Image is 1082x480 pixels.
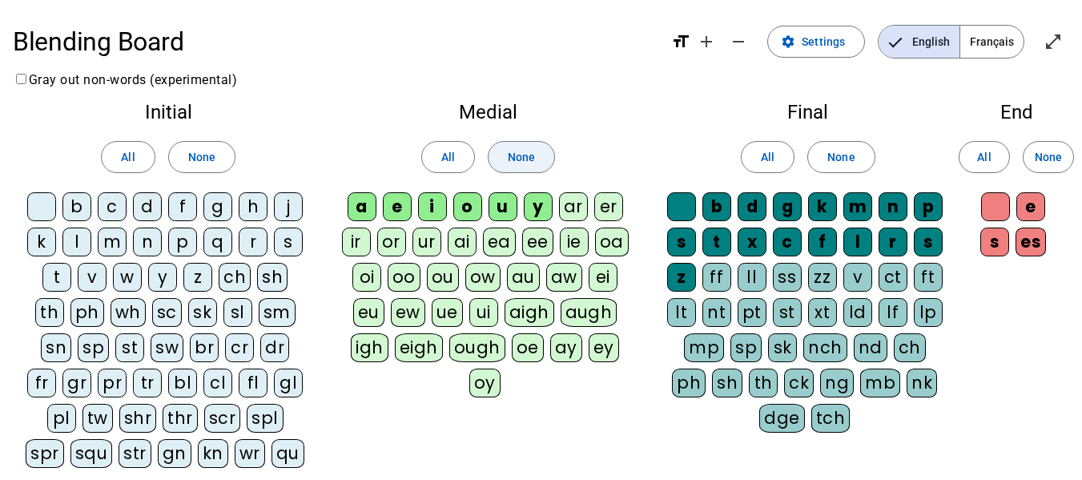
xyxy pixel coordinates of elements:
div: ph [672,369,706,397]
div: ff [702,263,731,292]
div: mp [684,333,724,362]
div: nt [702,298,731,327]
div: m [843,192,872,221]
div: th [35,298,64,327]
div: oe [512,333,544,362]
div: k [808,192,837,221]
div: t [702,228,731,256]
h1: Blending Board [13,16,658,67]
div: ei [589,263,617,292]
div: b [62,192,91,221]
div: c [773,228,802,256]
div: r [879,228,907,256]
div: sh [257,263,288,292]
div: s [667,228,696,256]
div: eu [353,298,384,327]
div: ow [465,263,501,292]
div: d [738,192,766,221]
div: ey [589,333,619,362]
div: d [133,192,162,221]
div: s [274,228,303,256]
div: sh [712,369,742,397]
div: tr [133,369,162,397]
div: ft [914,263,943,292]
button: None [488,141,555,173]
div: squ [70,439,113,468]
div: xt [808,298,837,327]
span: All [977,147,991,167]
div: s [980,228,1009,256]
div: m [98,228,127,256]
div: ui [469,298,498,327]
div: p [914,192,943,221]
div: i [418,192,447,221]
div: s [914,228,943,256]
label: Gray out non-words (experimental) [13,72,237,87]
h2: Initial [26,103,311,122]
div: th [749,369,778,397]
span: Français [960,26,1024,58]
div: ck [784,369,814,397]
mat-icon: settings [781,34,795,49]
button: All [959,141,1010,173]
div: er [594,192,623,221]
div: fr [27,369,56,397]
div: aigh [505,298,554,327]
div: lt [667,298,696,327]
div: r [239,228,267,256]
div: ay [550,333,582,362]
div: dr [260,333,289,362]
span: None [1035,147,1062,167]
mat-button-toggle-group: Language selection [878,25,1024,58]
div: z [183,263,212,292]
div: nch [803,333,847,362]
div: f [808,228,837,256]
div: ur [412,228,441,256]
div: lp [914,298,943,327]
div: u [489,192,517,221]
div: y [524,192,553,221]
div: ng [820,369,854,397]
mat-icon: add [697,32,716,51]
div: g [203,192,232,221]
div: ew [391,298,425,327]
div: qu [272,439,304,468]
div: ough [449,333,505,362]
div: oi [352,263,381,292]
div: ch [219,263,251,292]
div: es [1016,228,1046,256]
div: l [843,228,872,256]
div: o [453,192,482,221]
div: spl [247,404,284,433]
div: l [62,228,91,256]
div: n [133,228,162,256]
div: e [1016,192,1045,221]
div: or [377,228,406,256]
div: au [507,263,540,292]
div: thr [163,404,198,433]
div: st [115,333,144,362]
button: None [1023,141,1074,173]
div: kn [198,439,228,468]
div: st [773,298,802,327]
div: scr [204,404,241,433]
div: c [98,192,127,221]
div: br [190,333,219,362]
div: sp [78,333,109,362]
div: oo [388,263,420,292]
mat-icon: open_in_full [1044,32,1063,51]
div: p [168,228,197,256]
div: eigh [395,333,443,362]
div: x [738,228,766,256]
div: j [274,192,303,221]
div: v [843,263,872,292]
div: tch [811,404,851,433]
span: Settings [802,32,845,51]
div: sw [151,333,183,362]
div: sm [259,298,296,327]
div: pt [738,298,766,327]
span: None [508,147,535,167]
div: sk [768,333,797,362]
div: f [168,192,197,221]
h2: End [976,103,1056,122]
